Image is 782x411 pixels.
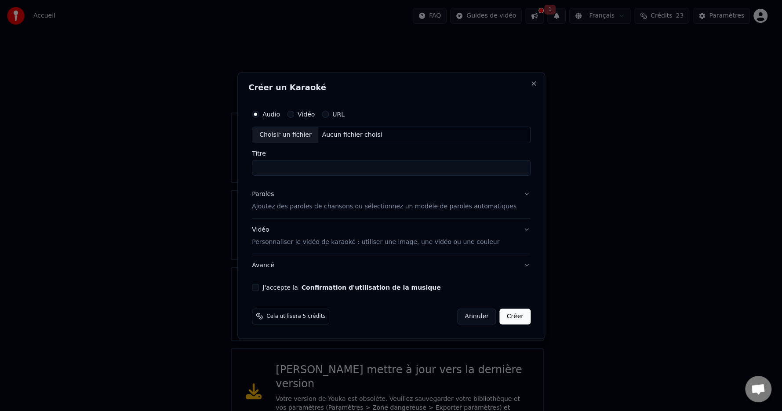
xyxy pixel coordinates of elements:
[301,284,440,290] button: J'accepte la
[262,284,440,290] label: J'accepte la
[457,308,496,324] button: Annuler
[252,254,531,276] button: Avancé
[266,313,325,320] span: Cela utilisera 5 crédits
[332,111,345,117] label: URL
[248,84,534,91] h2: Créer un Karaoké
[297,111,314,117] label: Vidéo
[252,218,531,254] button: VidéoPersonnaliser le vidéo de karaoké : utiliser une image, une vidéo ou une couleur
[318,131,386,139] div: Aucun fichier choisi
[252,183,531,218] button: ParolesAjoutez des paroles de chansons ou sélectionnez un modèle de paroles automatiques
[499,308,530,324] button: Créer
[252,190,274,199] div: Paroles
[252,237,499,246] p: Personnaliser le vidéo de karaoké : utiliser une image, une vidéo ou une couleur
[252,127,318,143] div: Choisir un fichier
[252,202,516,211] p: Ajoutez des paroles de chansons ou sélectionnez un modèle de paroles automatiques
[252,226,499,247] div: Vidéo
[262,111,280,117] label: Audio
[252,150,531,156] label: Titre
